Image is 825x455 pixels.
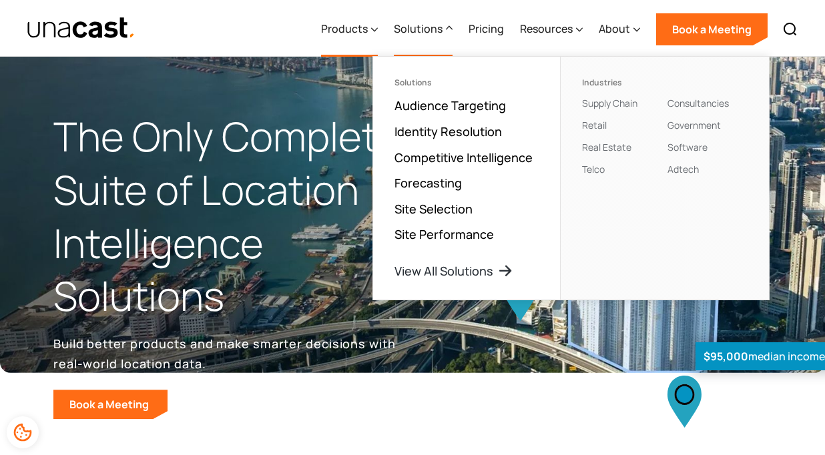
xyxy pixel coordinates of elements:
img: Search icon [782,21,798,37]
a: Forecasting [394,175,462,191]
a: Audience Targeting [394,97,506,113]
a: Competitive Intelligence [394,149,533,165]
a: Supply Chain [582,97,637,109]
h1: The Only Complete Suite of Location Intelligence Solutions [53,110,412,323]
div: Solutions [394,2,453,57]
a: Adtech [667,163,699,175]
div: Products [321,2,378,57]
a: Identity Resolution [394,123,502,139]
a: Book a Meeting [656,13,768,45]
strong: $95,000 [704,349,748,364]
nav: Solutions [372,56,770,300]
a: Site Performance [394,226,494,242]
a: View All Solutions [394,263,513,279]
a: Site Selection [394,201,473,217]
div: Cookie Preferences [7,416,39,448]
div: About [599,21,630,37]
p: Build better products and make smarter decisions with real-world location data. [53,334,400,374]
a: Real Estate [582,141,631,153]
div: Resources [520,2,583,57]
div: Industries [582,78,662,87]
a: Software [667,141,708,153]
div: Resources [520,21,573,37]
a: Book a Meeting [53,390,168,419]
a: Retail [582,119,607,131]
a: home [27,17,135,40]
div: Solutions [394,78,539,87]
a: Consultancies [667,97,729,109]
a: Telco [582,163,605,175]
div: Products [321,21,368,37]
a: Government [667,119,721,131]
div: About [599,2,640,57]
img: Unacast text logo [27,17,135,40]
a: Pricing [469,2,504,57]
div: Solutions [394,21,443,37]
